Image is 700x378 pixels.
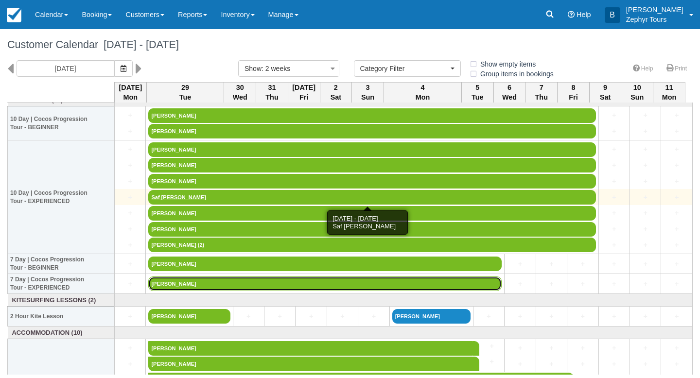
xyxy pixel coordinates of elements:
a: + [664,343,690,353]
th: 11 Mon [653,82,685,103]
a: + [601,144,627,155]
th: 3 Sun [352,82,384,103]
a: + [664,259,690,269]
a: + [601,192,627,203]
a: + [664,240,690,250]
a: + [664,192,690,203]
a: + [601,208,627,218]
a: + [117,176,143,187]
button: Show: 2 weeks [238,60,339,77]
a: + [476,311,502,322]
a: [PERSON_NAME] [148,108,595,123]
h1: Customer Calendar [7,39,693,51]
a: + [539,259,564,269]
a: + [601,176,627,187]
a: [PERSON_NAME] [148,206,595,221]
a: + [298,311,324,322]
span: Show empty items [469,60,543,67]
a: + [664,110,690,120]
a: [PERSON_NAME] [148,257,502,271]
a: [PERSON_NAME] [148,341,473,356]
a: + [117,311,143,322]
a: + [664,359,690,369]
a: + [117,224,143,234]
a: + [539,359,564,369]
a: + [601,224,627,234]
span: : 2 weeks [262,65,290,72]
a: + [570,359,595,369]
a: [PERSON_NAME] [148,158,595,172]
a: + [117,144,143,155]
th: [DATE] Mon [115,82,147,103]
a: + [473,357,502,367]
a: + [539,343,564,353]
a: + [632,240,658,250]
th: 7 Day | Cocos Progression Tour - BEGINNER [8,254,115,274]
a: + [117,110,143,120]
a: + [632,144,658,155]
th: 9 Sat [589,82,621,103]
a: + [117,160,143,171]
th: 10 Day | Cocos Progression Tour - EXPERIENCED [8,140,115,254]
th: 8 Fri [558,82,590,103]
a: + [664,279,690,289]
a: + [664,311,690,322]
a: [PERSON_NAME] (2) [148,238,595,252]
a: + [632,126,658,137]
a: + [664,144,690,155]
a: + [570,311,595,322]
th: 7 Thu [525,82,558,103]
a: KITESURFING LESSONS (2) [10,296,112,305]
a: + [117,359,143,369]
a: [PERSON_NAME] [148,222,595,237]
th: 10 Sun [621,82,653,103]
a: + [601,160,627,171]
a: + [539,311,564,322]
a: + [507,259,533,269]
a: [PERSON_NAME] [148,357,473,371]
th: [DATE] Fri [288,82,320,103]
th: 6 Wed [493,82,525,103]
a: + [601,110,627,120]
a: + [632,259,658,269]
span: Category Filter [360,64,448,73]
a: + [117,240,143,250]
a: + [632,160,658,171]
a: + [664,224,690,234]
p: [PERSON_NAME] [626,5,683,15]
a: Print [661,62,693,76]
th: 30 Wed [224,82,256,103]
a: Saf [PERSON_NAME] [148,190,595,205]
a: + [570,259,595,269]
a: + [601,359,627,369]
a: + [473,341,502,351]
a: + [632,176,658,187]
a: + [117,208,143,218]
a: + [267,311,293,322]
span: Help [577,11,591,18]
a: + [601,126,627,137]
a: + [117,192,143,203]
span: Show [245,65,262,72]
a: [PERSON_NAME] [148,174,595,189]
a: + [117,259,143,269]
a: [PERSON_NAME] [148,309,230,324]
a: + [601,311,627,322]
a: + [632,343,658,353]
a: [PERSON_NAME] [392,309,471,324]
a: + [601,259,627,269]
th: 5 Tue [462,82,494,103]
a: + [632,359,658,369]
a: + [601,279,627,289]
i: Help [568,11,575,18]
th: 29 Tue [146,82,224,103]
a: + [117,343,143,353]
span: [DATE] - [DATE] [98,38,179,51]
a: + [664,208,690,218]
span: Group items in bookings [469,70,561,77]
a: + [601,240,627,250]
div: B [605,7,620,23]
a: + [632,279,658,289]
th: 2 Sat [320,82,352,103]
a: + [117,126,143,137]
